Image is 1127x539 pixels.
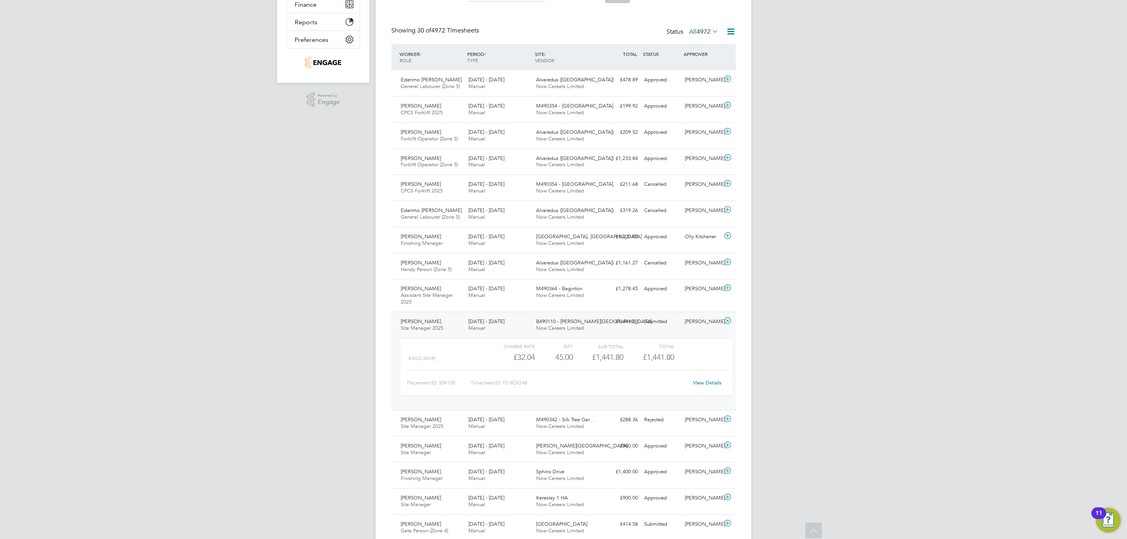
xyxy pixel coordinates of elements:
span: Preferences [295,36,328,43]
span: Ederimo [PERSON_NAME] [401,76,462,83]
div: Total [623,341,674,351]
span: Manual [468,501,485,508]
span: [DATE] - [DATE] [468,442,504,449]
span: Now Careers Limited [536,475,584,482]
span: Manual [468,527,485,534]
span: [DATE] - [DATE] [468,521,504,527]
div: Approved [641,100,682,113]
div: Approved [641,492,682,505]
span: Manual [468,449,485,456]
span: [DATE] - [DATE] [468,76,504,83]
span: [DATE] - [DATE] [468,207,504,214]
span: [PERSON_NAME] [401,129,441,135]
span: Manual [468,475,485,482]
span: Manual [468,214,485,220]
span: [DATE] - [DATE] [468,259,504,266]
span: M490364 - Baginton [536,285,582,292]
span: [DATE] - [DATE] [468,181,504,187]
div: [PERSON_NAME] [682,282,722,295]
span: Gate Person (Zone 4) [401,527,448,534]
span: Forklift Operator (Zone 5) [401,135,458,142]
span: Manual [468,292,485,298]
span: Ederimo [PERSON_NAME] [401,207,462,214]
span: TOTAL [623,51,637,57]
div: [PERSON_NAME] [682,492,722,505]
span: [PERSON_NAME] [401,102,441,109]
div: [PERSON_NAME] [682,315,722,328]
div: [PERSON_NAME] [682,74,722,86]
div: [PERSON_NAME] [682,257,722,269]
span: [PERSON_NAME] [401,468,441,475]
span: Now Careers Limited [536,325,584,331]
span: Alvaredus ([GEOGRAPHIC_DATA]) [536,259,614,266]
div: £209.52 [600,126,641,139]
span: Now Careers Limited [536,240,584,246]
span: VENDOR [535,57,554,63]
span: [DATE] - [DATE] [468,318,504,325]
span: ROLE [400,57,411,63]
span: Manual [468,83,485,90]
span: Powered by [318,92,340,99]
span: [PERSON_NAME] [401,181,441,187]
span: Alvaredus ([GEOGRAPHIC_DATA]) [536,76,614,83]
span: Now Careers Limited [536,423,584,429]
span: General Labourer (Zone 5) [401,83,460,90]
span: [DATE] - [DATE] [468,468,504,475]
span: B490110 - [PERSON_NAME][GEOGRAPHIC_DATA] [536,318,652,325]
span: Site Manager 2025 [401,325,443,331]
span: [PERSON_NAME] [401,285,441,292]
span: [PERSON_NAME] [401,521,441,527]
span: Manual [468,325,485,331]
div: [PERSON_NAME] [682,152,722,165]
span: Assistant Site Manager 2025 [401,292,453,305]
span: Manual [468,161,485,168]
div: Approved [641,74,682,86]
span: Keresley 1 HA [536,494,568,501]
div: Approved [641,152,682,165]
img: nowcareers-logo-retina.png [305,56,342,69]
span: / [419,51,421,57]
div: Rejected [641,413,682,426]
span: Engage [318,99,340,106]
span: [GEOGRAPHIC_DATA], [GEOGRAPHIC_DATA] [536,233,642,240]
div: 11 [1095,513,1102,523]
div: Status [666,27,720,38]
div: Timesheet ID: TS1824248 [471,377,688,389]
span: Sphinx Drive [536,468,564,475]
span: M490354 - [GEOGRAPHIC_DATA] [536,102,613,109]
span: [PERSON_NAME] [401,442,441,449]
span: Finishing Manager [401,475,443,482]
span: General Labourer (Zone 5) [401,214,460,220]
div: STATUS [641,47,682,61]
div: £1,441.80 [573,351,623,364]
span: Finishing Manager [401,240,443,246]
div: WORKER [398,47,465,67]
span: Handy Person (Zone 5) [401,266,452,273]
span: [DATE] - [DATE] [468,102,504,109]
span: M490342 - Silk Tree Gar… [536,416,595,423]
button: Reports [287,13,360,31]
span: Now Careers Limited [536,83,584,90]
button: Preferences [287,31,360,48]
span: Manual [468,423,485,429]
span: [PERSON_NAME][GEOGRAPHIC_DATA] [536,442,628,449]
div: Cancelled [641,204,682,217]
span: Site Manager [401,449,431,456]
span: Manual [468,109,485,116]
div: QTY [535,341,573,351]
div: 45.00 [535,351,573,364]
span: / [484,51,486,57]
div: [PERSON_NAME] [682,126,722,139]
div: £1,161.27 [600,257,641,269]
div: [PERSON_NAME] [682,413,722,426]
div: Cancelled [641,178,682,191]
div: £32.04 [484,351,535,364]
span: [PERSON_NAME] [401,233,441,240]
span: Reports [295,18,317,26]
span: [GEOGRAPHIC_DATA] [536,521,587,527]
a: Powered byEngage [307,92,340,107]
span: Alvaredus ([GEOGRAPHIC_DATA]) [536,129,614,135]
span: Forklift Operator (Zone 5) [401,161,458,168]
button: Open Resource Center, 11 new notifications [1096,508,1121,533]
div: Showing [391,27,481,35]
